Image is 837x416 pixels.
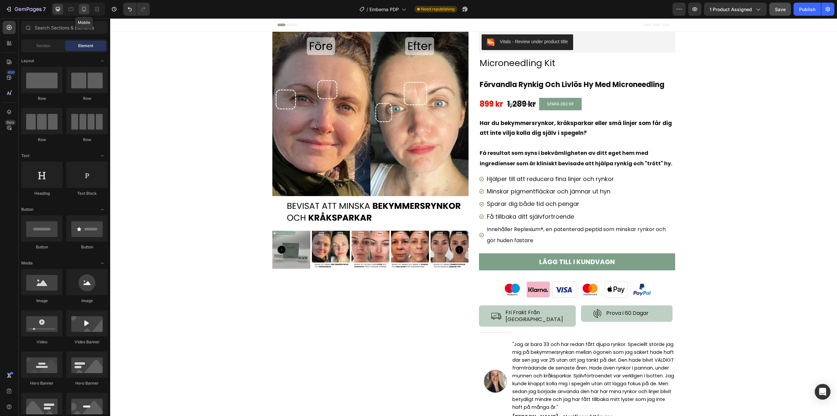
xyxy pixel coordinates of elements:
img: gempages_581657468233319180-75430e13-782e-4dde-a49a-53cb188bb125.png [482,290,492,300]
iframe: Design area [110,18,837,416]
div: Video Banner [66,339,108,345]
p: 7 [43,5,46,13]
div: Heading [21,190,62,196]
span: Need republishing [421,6,454,12]
h1: Microneedling Kit [369,38,565,51]
div: LÄGG TILL I KUNDVAGN [429,238,505,249]
input: Search Sections & Elements [21,21,108,34]
button: LÄGG TILL I KUNDVAGN [369,235,565,252]
div: Hero Banner [21,380,62,386]
span: Section [36,43,50,49]
div: 1,289 kr [396,80,426,91]
button: Carousel Next Arrow [345,227,353,235]
button: Publish [794,3,821,16]
img: 26b75d61-258b-461b-8cc3-4bcb67141ce0.png [377,20,384,28]
span: Text [21,153,29,159]
span: Media [21,260,33,266]
span: / [367,6,368,13]
button: 1 product assigned [704,3,767,16]
div: Text Block [66,190,108,196]
button: 7 [3,3,49,16]
span: Toggle open [97,258,108,268]
p: Minskar pigmentfläckar och jämnar ut hyn [377,168,564,178]
h2: Rich Text Editor. Editing area: main [369,55,565,76]
div: Image [66,298,108,304]
img: gempages_581657468233319180-f15446ff-d807-4cf6-b3ee-1f0c53a1b45c.jpg [374,352,397,374]
span: "Jag är bara 33 och har redan fått djupa rynkor. Speciellt störde jag mig på bekymmersrynkan mell... [402,323,564,392]
span: Innehåller Replexium , en patenterad peptid som minskar rynkor och gör huden fastare [377,207,555,226]
button: Carousel Back Arrow [167,227,175,235]
div: Image [21,298,62,304]
span: 1 product assigned [709,6,752,13]
strong: Har du bekymmersrynkor, kråksparkar eller små linjer som får dig att inte vilja kolla dig själv i... [369,101,562,119]
div: Button [66,244,108,250]
span: Prova i 60 Dagar [496,291,538,298]
span: Förvandla Rynkig Och Livlös Hy Med Microneedling [369,61,554,71]
div: Row [66,137,108,143]
span: Emberna PDP [369,6,399,13]
p: ⁠⁠⁠⁠⁠⁠⁠ [369,56,564,75]
p: Hjälper till att reducera fina linjer och rynkor [377,155,564,166]
p: SPARA 390 KR [437,82,464,89]
div: Row [21,137,62,143]
span: Layout [21,58,34,64]
button: Vitals - Review under product title [371,16,463,32]
span: Toggle open [97,56,108,66]
span: Toggle open [97,204,108,215]
div: Publish [799,6,815,13]
div: Button [21,244,62,250]
img: gempages_581657468233319180-96a9c63b-3802-4ef7-bee9-1ad47d22dd97.svg [388,259,545,284]
div: Beta [5,120,16,125]
button: <p>SPARA 390 KR</p> [429,80,471,92]
div: Open Intercom Messenger [815,384,830,400]
span: Button [21,207,33,212]
span: Save [775,7,786,12]
img: gempages_581657468233319180-101eaead-677a-42fe-a544-26cc82ef7333.png [381,293,391,303]
div: Row [21,96,62,101]
p: Få tillbaka ditt självfortroende [377,193,564,204]
div: Video [21,339,62,345]
div: 450 [6,70,16,75]
strong: [PERSON_NAME] - Verifierad Köpare [402,395,503,402]
div: Row [66,96,108,101]
button: Save [769,3,791,16]
strong: ® [430,207,433,215]
p: Sparar dig både tid och pengar [377,180,564,191]
div: Vitals - Review under product title [390,20,458,27]
strong: Få resultat som syns i bekvämligheten av ditt eget hem med ingredienser som är kliniskt bevisade ... [369,131,562,149]
div: Undo/Redo [123,3,150,16]
div: Hero Banner [66,380,108,386]
div: Rich Text Editor. Editing area: main [369,99,565,151]
h2: Fri Frakt Från [GEOGRAPHIC_DATA] [395,290,457,305]
span: Toggle open [97,151,108,161]
div: 899 kr [369,80,394,91]
span: Element [78,43,93,49]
